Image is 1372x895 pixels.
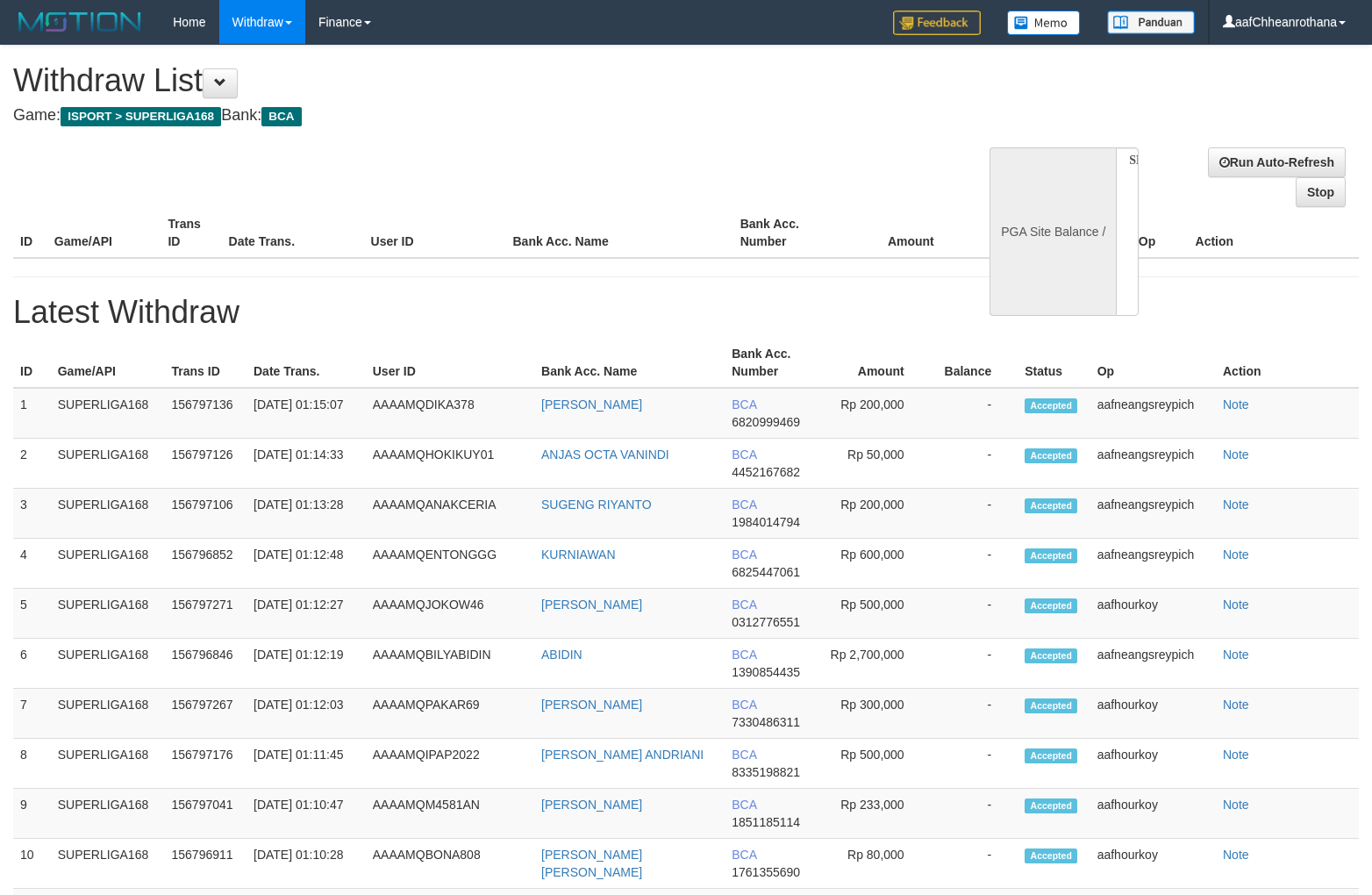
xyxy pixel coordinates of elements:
th: Balance [961,208,1065,258]
td: SUPERLIGA168 [51,789,165,839]
th: Bank Acc. Number [733,208,847,258]
td: - [931,489,1018,539]
th: Bank Acc. Name [506,208,733,258]
td: AAAAMQIPAP2022 [366,739,534,789]
td: Rp 300,000 [820,689,931,739]
td: aafneangsreypich [1090,489,1216,539]
span: BCA [732,698,756,712]
td: Rp 200,000 [820,489,931,539]
h1: Withdraw List [13,63,897,98]
td: [DATE] 01:10:47 [247,789,366,839]
a: Note [1223,848,1249,862]
span: 8335198821 [732,765,800,779]
td: Rp 200,000 [820,388,931,439]
a: ABIDIN [541,648,582,662]
th: Bank Acc. Number [725,338,820,388]
th: Date Trans. [222,208,364,258]
td: 156797176 [165,739,247,789]
span: Accepted [1025,448,1077,463]
a: KURNIAWAN [541,548,616,562]
span: 6820999469 [732,415,800,429]
td: [DATE] 01:13:28 [247,489,366,539]
td: - [931,789,1018,839]
td: 156797106 [165,489,247,539]
span: Accepted [1025,548,1077,563]
span: BCA [732,798,756,812]
th: Game/API [47,208,161,258]
td: - [931,639,1018,689]
a: Note [1223,548,1249,562]
th: Balance [931,338,1018,388]
a: Note [1223,748,1249,762]
td: SUPERLIGA168 [51,739,165,789]
span: 6825447061 [732,565,800,579]
th: Action [1189,208,1359,258]
span: BCA [732,397,756,412]
td: [DATE] 01:12:48 [247,539,366,589]
th: User ID [366,338,534,388]
th: Trans ID [165,338,247,388]
td: 2 [13,439,51,489]
td: aafneangsreypich [1090,539,1216,589]
td: 10 [13,839,51,889]
span: BCA [732,648,756,662]
span: BCA [732,598,756,612]
span: BCA [732,548,756,562]
td: [DATE] 01:14:33 [247,439,366,489]
td: SUPERLIGA168 [51,388,165,439]
h4: Game: Bank: [13,107,897,125]
a: Note [1223,798,1249,812]
span: Accepted [1025,648,1077,663]
td: - [931,839,1018,889]
td: 156797267 [165,689,247,739]
span: Accepted [1025,798,1077,813]
th: Action [1216,338,1359,388]
td: SUPERLIGA168 [51,839,165,889]
span: 1761355690 [732,865,800,879]
td: aafhourkoy [1090,839,1216,889]
td: aafhourkoy [1090,789,1216,839]
a: [PERSON_NAME] [541,397,642,412]
span: Accepted [1025,698,1077,713]
td: SUPERLIGA168 [51,639,165,689]
span: Accepted [1025,398,1077,413]
span: Accepted [1025,498,1077,513]
td: AAAAMQDIKA378 [366,388,534,439]
td: 7 [13,689,51,739]
td: [DATE] 01:12:27 [247,589,366,639]
img: panduan.png [1107,11,1195,34]
span: BCA [261,107,301,126]
th: User ID [364,208,506,258]
td: AAAAMQANAKCERIA [366,489,534,539]
a: [PERSON_NAME] [541,798,642,812]
td: - [931,539,1018,589]
span: 1984014794 [732,515,800,529]
td: SUPERLIGA168 [51,539,165,589]
td: SUPERLIGA168 [51,689,165,739]
td: 156797136 [165,388,247,439]
td: Rp 2,700,000 [820,639,931,689]
span: BCA [732,848,756,862]
th: Trans ID [161,208,221,258]
td: aafhourkoy [1090,689,1216,739]
th: Amount [847,208,961,258]
a: Note [1223,498,1249,512]
td: 156796846 [165,639,247,689]
span: Accepted [1025,748,1077,763]
th: Status [1018,338,1090,388]
span: Accepted [1025,598,1077,613]
th: Bank Acc. Name [534,338,725,388]
td: 156797126 [165,439,247,489]
td: SUPERLIGA168 [51,489,165,539]
td: 156797271 [165,589,247,639]
th: Op [1090,338,1216,388]
td: AAAAMQPAKAR69 [366,689,534,739]
span: BCA [732,447,756,462]
span: 4452167682 [732,465,800,479]
span: BCA [732,498,756,512]
td: [DATE] 01:10:28 [247,839,366,889]
td: 5 [13,589,51,639]
img: MOTION_logo.png [13,9,146,35]
a: Note [1223,648,1249,662]
td: - [931,739,1018,789]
